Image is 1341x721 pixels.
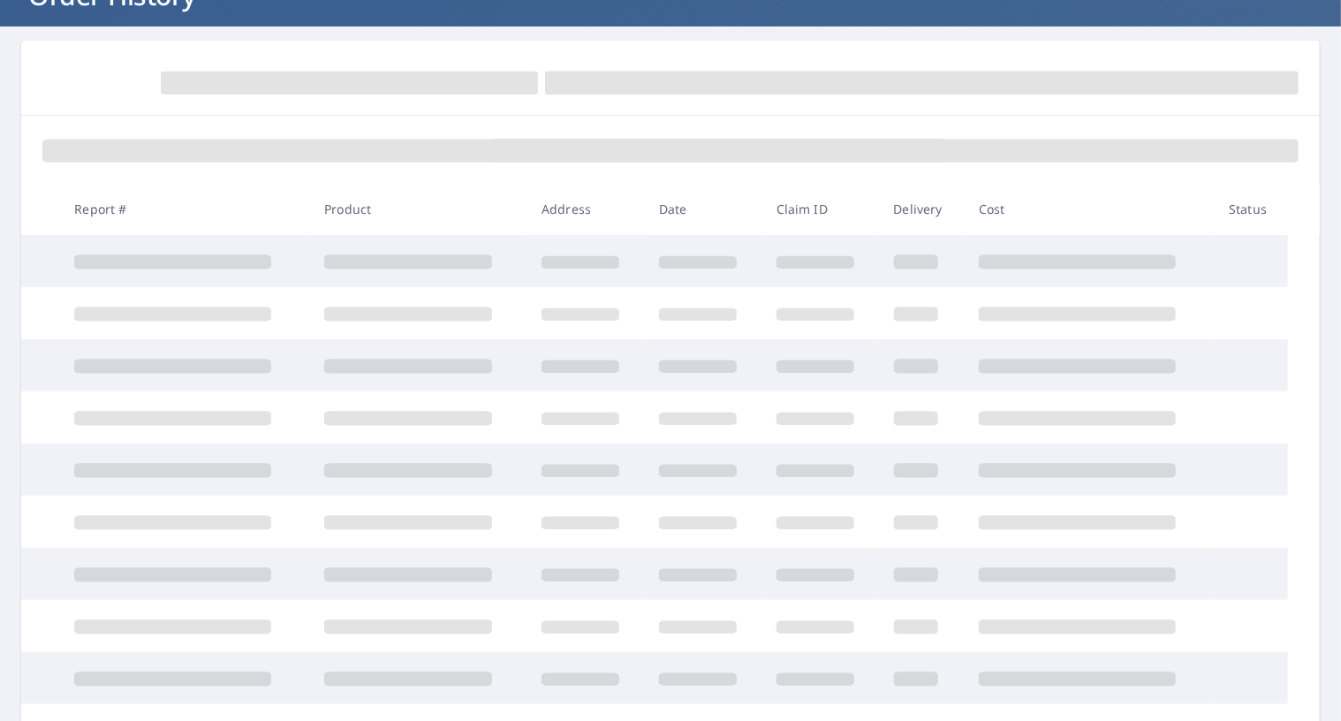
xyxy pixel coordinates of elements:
th: Claim ID [762,183,880,235]
th: Report # [60,183,310,235]
th: Address [527,183,645,235]
th: Date [645,183,762,235]
th: Delivery [880,183,966,235]
th: Status [1215,183,1288,235]
th: Cost [965,183,1215,235]
th: Product [310,183,527,235]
